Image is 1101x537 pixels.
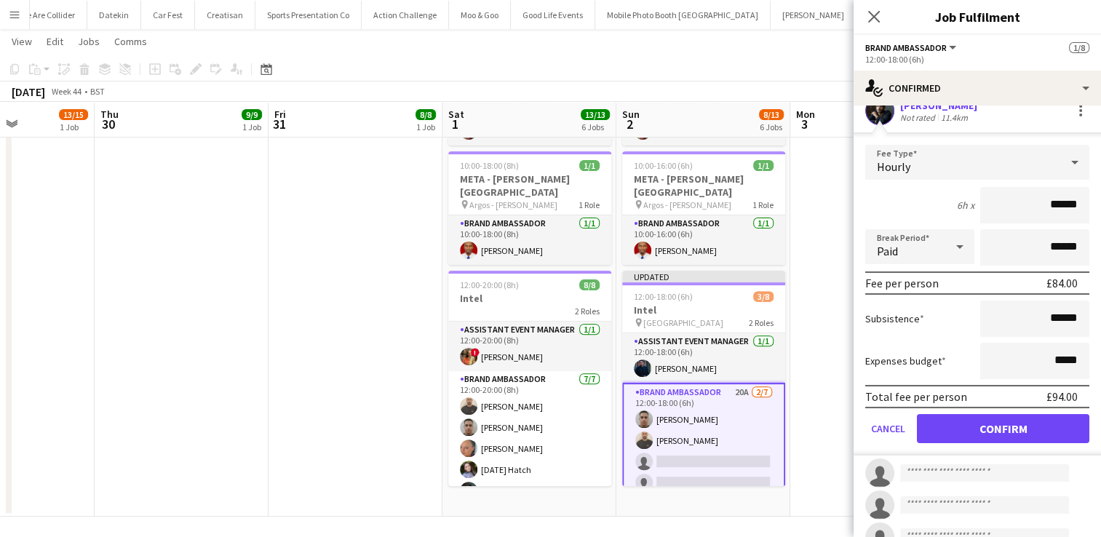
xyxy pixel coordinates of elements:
span: 8/8 [416,109,436,120]
div: 1 Job [242,122,261,132]
h3: Job Fulfilment [854,7,1101,26]
span: 13/13 [581,109,610,120]
span: Argos - [PERSON_NAME] [643,199,731,210]
span: Week 44 [48,86,84,97]
div: Fee per person [865,276,939,290]
button: Cancel [865,414,911,443]
span: 13/15 [59,109,88,120]
span: Edit [47,35,63,48]
span: 8/8 [579,279,600,290]
a: View [6,32,38,51]
h3: META - [PERSON_NAME][GEOGRAPHIC_DATA] [448,172,611,199]
span: 8/13 [759,109,784,120]
span: Paid [877,244,898,258]
span: 31 [272,116,286,132]
span: 10:00-16:00 (6h) [634,160,693,171]
app-card-role: Brand Ambassador1/110:00-18:00 (8h)[PERSON_NAME] [448,215,611,265]
app-job-card: 10:00-18:00 (8h)1/1META - [PERSON_NAME][GEOGRAPHIC_DATA] Argos - [PERSON_NAME]1 RoleBrand Ambassa... [448,151,611,265]
button: Car Fest [141,1,195,29]
app-job-card: 10:00-16:00 (6h)1/1META - [PERSON_NAME][GEOGRAPHIC_DATA] Argos - [PERSON_NAME]1 RoleBrand Ambassa... [622,151,785,265]
div: Confirmed [854,71,1101,106]
button: Confirm [917,414,1089,443]
app-job-card: Updated12:00-18:00 (6h)3/8Intel [GEOGRAPHIC_DATA]2 RolesAssistant Event Manager1/112:00-18:00 (6h... [622,271,785,486]
div: 1 Job [60,122,87,132]
div: 11.4km [938,112,971,123]
span: 2 Roles [749,317,774,328]
span: Fri [274,108,286,121]
span: 3/8 [753,291,774,302]
div: 12:00-18:00 (6h) [865,54,1089,65]
span: Mon [796,108,815,121]
app-card-role: Assistant Event Manager1/112:00-20:00 (8h)![PERSON_NAME] [448,322,611,371]
span: 10:00-18:00 (8h) [460,160,519,171]
app-card-role: Assistant Event Manager1/112:00-18:00 (6h)[PERSON_NAME] [622,333,785,383]
span: 1 Role [579,199,600,210]
span: 1/8 [1069,42,1089,53]
span: Jobs [78,35,100,48]
div: 6h x [957,199,974,212]
div: Not rated [900,112,938,123]
button: Brand Ambassador [865,42,958,53]
button: We Are Collider [9,1,87,29]
span: 1/1 [753,160,774,171]
span: 9/9 [242,109,262,120]
div: 6 Jobs [760,122,783,132]
div: Total fee per person [865,389,967,404]
div: £94.00 [1046,389,1078,404]
h3: Intel [448,292,611,305]
span: ! [471,348,480,357]
a: Comms [108,32,153,51]
span: Brand Ambassador [865,42,947,53]
label: Expenses budget [865,354,946,367]
div: [DATE] [12,84,45,99]
button: Moo & Goo [449,1,511,29]
button: Sports Presentation Co [255,1,362,29]
label: Subsistence [865,312,924,325]
span: Sun [622,108,640,121]
button: Creatisan [195,1,255,29]
span: Comms [114,35,147,48]
span: 2 Roles [575,306,600,317]
span: 3 [794,116,815,132]
button: Mobile Photo Booth [GEOGRAPHIC_DATA] [595,1,771,29]
div: Updated [622,271,785,282]
h3: META - [PERSON_NAME][GEOGRAPHIC_DATA] [622,172,785,199]
span: Sat [448,108,464,121]
span: 2 [620,116,640,132]
span: View [12,35,32,48]
span: 12:00-20:00 (8h) [460,279,519,290]
span: 30 [98,116,119,132]
app-card-role: Brand Ambassador1/110:00-16:00 (6h)[PERSON_NAME] [622,215,785,265]
span: 12:00-18:00 (6h) [634,291,693,302]
h3: Intel [622,303,785,317]
app-job-card: 12:00-20:00 (8h)8/8Intel2 RolesAssistant Event Manager1/112:00-20:00 (8h)![PERSON_NAME]Brand Amba... [448,271,611,486]
button: [PERSON_NAME] [771,1,856,29]
div: BST [90,86,105,97]
a: Edit [41,32,69,51]
div: [PERSON_NAME] [900,99,977,112]
div: £84.00 [1046,276,1078,290]
a: Jobs [72,32,106,51]
button: Action Challenge [362,1,449,29]
button: Good Life Events [511,1,595,29]
span: Thu [100,108,119,121]
div: 1 Job [416,122,435,132]
span: [GEOGRAPHIC_DATA] [643,317,723,328]
span: Hourly [877,159,910,174]
div: 6 Jobs [581,122,609,132]
button: Datekin [87,1,141,29]
span: Argos - [PERSON_NAME] [469,199,557,210]
span: 1/1 [579,160,600,171]
span: 1 [446,116,464,132]
span: 1 Role [752,199,774,210]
